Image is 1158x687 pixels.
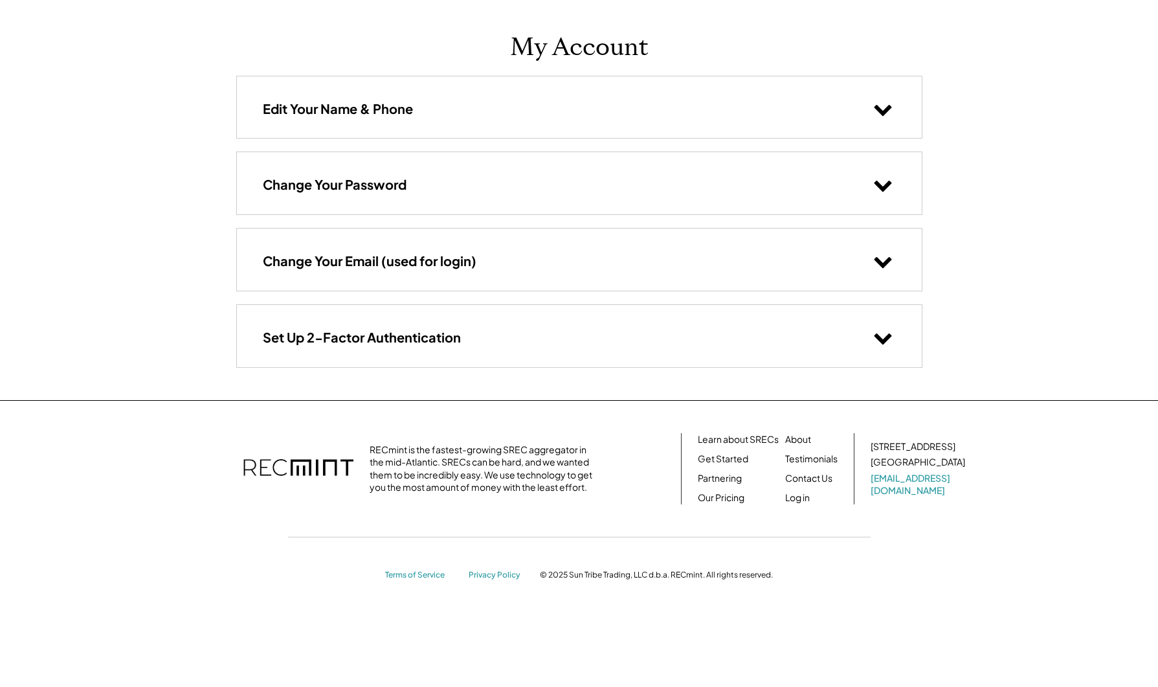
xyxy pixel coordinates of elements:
h3: Set Up 2-Factor Authentication [263,329,461,346]
div: © 2025 Sun Tribe Trading, LLC d.b.a. RECmint. All rights reserved. [540,570,773,580]
a: Testimonials [785,453,838,466]
img: recmint-logotype%403x.png [243,446,353,491]
a: Contact Us [785,472,832,485]
a: Learn about SRECs [698,433,779,446]
h3: Edit Your Name & Phone [263,100,413,117]
a: Terms of Service [385,570,456,581]
a: Get Started [698,453,748,466]
div: RECmint is the fastest-growing SREC aggregator in the mid-Atlantic. SRECs can be hard, and we wan... [370,444,599,494]
a: Our Pricing [698,491,744,504]
a: About [785,433,811,446]
div: [STREET_ADDRESS] [871,440,955,453]
div: [GEOGRAPHIC_DATA] [871,456,965,469]
a: Partnering [698,472,742,485]
h3: Change Your Email (used for login) [263,253,476,269]
a: Log in [785,491,810,504]
h3: Change Your Password [263,176,406,193]
a: [EMAIL_ADDRESS][DOMAIN_NAME] [871,472,968,497]
h1: My Account [510,32,649,63]
a: Privacy Policy [469,570,527,581]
